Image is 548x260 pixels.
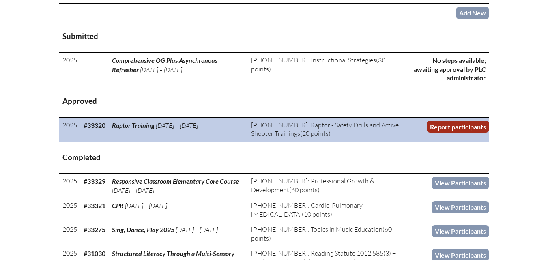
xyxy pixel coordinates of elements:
h3: Completed [62,153,486,163]
span: [DATE] – [DATE] [140,66,182,74]
td: 2025 [59,53,80,86]
a: Report participants [427,121,489,133]
span: [PHONE_NUMBER]: Topics in Music Education [251,225,383,233]
a: View Participants [432,177,489,189]
td: (10 points) [248,198,409,222]
td: 2025 [59,174,80,198]
span: [PHONE_NUMBER]: Cardio-Pulmonary [MEDICAL_DATA] [251,201,363,218]
span: Comprehensive OG Plus Asynchronous Refresher [112,56,217,73]
td: (60 points) [248,222,409,246]
b: #33329 [84,177,105,185]
span: [DATE] – [DATE] [112,186,154,194]
td: 2025 [59,198,80,222]
b: #31030 [84,249,105,257]
span: [PHONE_NUMBER]: Professional Growth & Development [251,177,374,193]
td: 2025 [59,118,80,142]
span: Sing, Dance, Play 2025 [112,226,174,233]
p: No steps available; awaiting approval by PLC administrator [412,56,486,82]
td: (30 points) [248,53,409,86]
b: #33275 [84,226,105,233]
span: Raptor Training [112,121,155,129]
span: [DATE] – [DATE] [125,202,167,210]
span: CPR [112,202,124,209]
b: #33320 [84,121,105,129]
a: View Participants [432,225,489,237]
h3: Approved [62,96,486,106]
td: (60 points) [248,174,409,198]
a: Add New [456,7,489,19]
a: View Participants [432,201,489,213]
b: #33321 [84,202,105,209]
span: [DATE] – [DATE] [156,121,198,129]
span: Responsive Classroom Elementary Core Course [112,177,239,185]
td: 2025 [59,222,80,246]
span: [PHONE_NUMBER]: Instructional Strategies [251,56,376,64]
span: [DATE] – [DATE] [176,226,218,234]
h3: Submitted [62,31,486,41]
span: [PHONE_NUMBER]: Raptor - Safety Drills and Active Shooter Trainings [251,121,399,138]
td: (20 points) [248,118,409,142]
